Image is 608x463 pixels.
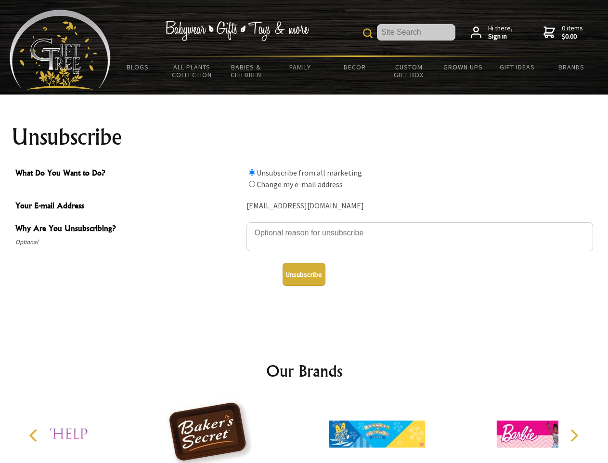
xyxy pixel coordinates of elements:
[165,57,220,85] a: All Plants Collection
[257,179,343,189] label: Change my e-mail address
[219,57,273,85] a: Babies & Children
[249,181,255,187] input: What Do You Want to Do?
[246,199,593,214] div: [EMAIL_ADDRESS][DOMAIN_NAME]
[10,10,111,90] img: Babyware - Gifts - Toys and more...
[165,21,309,41] img: Babywear - Gifts - Toys & more
[15,167,242,181] span: What Do You Want to Do?
[382,57,436,85] a: Custom Gift Box
[488,24,513,41] span: Hi there,
[246,222,593,251] textarea: Why Are You Unsubscribing?
[12,125,597,149] h1: Unsubscribe
[436,57,490,77] a: Grown Ups
[562,24,583,41] span: 0 items
[273,57,328,77] a: Family
[257,168,362,177] label: Unsubscribe from all marketing
[377,24,455,41] input: Site Search
[111,57,165,77] a: BLOGS
[562,32,583,41] strong: $0.00
[15,200,242,214] span: Your E-mail Address
[490,57,544,77] a: Gift Ideas
[543,24,583,41] a: 0 items$0.00
[471,24,513,41] a: Hi there,Sign in
[283,263,325,286] button: Unsubscribe
[24,425,45,446] button: Previous
[544,57,599,77] a: Brands
[488,32,513,41] strong: Sign in
[15,222,242,236] span: Why Are You Unsubscribing?
[563,425,584,446] button: Next
[19,359,589,382] h2: Our Brands
[15,236,242,248] span: Optional
[363,28,373,38] img: product search
[249,169,255,176] input: What Do You Want to Do?
[327,57,382,77] a: Decor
